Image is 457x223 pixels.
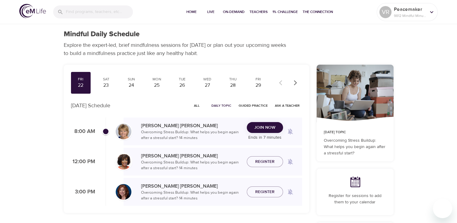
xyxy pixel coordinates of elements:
[251,82,266,89] div: 29
[225,82,240,89] div: 28
[116,124,131,139] img: Lisa_Wickham-min.jpg
[225,77,240,82] div: Thu
[236,101,270,110] button: Guided Practice
[66,5,133,18] input: Find programs, teachers, etc...
[141,152,242,160] p: [PERSON_NAME] [PERSON_NAME]
[209,101,234,110] button: Daily Topic
[116,154,131,170] img: Janet_Jackson-min.jpg
[272,101,302,110] button: Ask a Teacher
[141,183,242,190] p: [PERSON_NAME] [PERSON_NAME]
[249,9,268,15] span: Teachers
[141,190,242,202] p: Overcoming Stress Buildup: What helps you begin again after a stressful start? · 14 minutes
[275,103,300,108] span: Ask a Teacher
[149,82,164,89] div: 25
[283,154,298,169] span: Remind me when a class goes live every Friday at 12:00 PM
[255,188,275,196] span: Register
[251,77,266,82] div: Fri
[73,77,89,82] div: Fri
[187,101,207,110] button: All
[324,137,386,157] p: Overcoming Stress Buildup: What helps you begin again after a stressful start?
[283,124,298,139] span: Remind me when a class goes live every Friday at 8:00 AM
[379,6,391,18] div: VR
[247,186,283,198] button: Register
[19,4,46,18] img: logo
[433,199,452,218] iframe: Button to launch messaging window
[71,188,95,196] p: 3:00 PM
[124,82,139,89] div: 24
[71,102,110,110] p: [DATE] Schedule
[184,9,199,15] span: Home
[303,9,333,15] span: The Connection
[64,30,140,39] h1: Mindful Daily Schedule
[175,77,190,82] div: Tue
[247,122,283,133] button: Join Now
[98,82,114,89] div: 23
[71,128,95,136] p: 8:00 AM
[124,77,139,82] div: Sun
[64,41,290,57] p: Explore the expert-led, brief mindfulness sessions for [DATE] or plan out your upcoming weeks to ...
[204,9,218,15] span: Live
[255,158,275,166] span: Register
[98,77,114,82] div: Sat
[175,82,190,89] div: 26
[254,124,275,131] span: Join Now
[247,134,283,141] p: Ends in 7 minutes
[324,193,386,205] p: Register for sessions to add them to your calendar
[211,103,231,108] span: Daily Topic
[149,77,164,82] div: Mon
[247,156,283,167] button: Register
[116,184,131,200] img: Elaine_Smookler-min.jpg
[190,103,204,108] span: All
[239,103,268,108] span: Guided Practice
[283,185,298,199] span: Remind me when a class goes live every Friday at 3:00 PM
[223,9,245,15] span: On-Demand
[324,130,386,135] p: [DATE] Topic
[200,82,215,89] div: 27
[141,129,242,141] p: Overcoming Stress Buildup: What helps you begin again after a stressful start? · 14 minutes
[71,158,95,166] p: 12:00 PM
[200,77,215,82] div: Wed
[141,122,242,129] p: [PERSON_NAME] [PERSON_NAME]
[394,6,426,13] p: Peacemaker
[141,160,242,171] p: Overcoming Stress Buildup: What helps you begin again after a stressful start? · 14 minutes
[272,9,298,15] span: 1% Challenge
[394,13,426,18] p: 9812 Mindful Minutes
[73,82,89,89] div: 22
